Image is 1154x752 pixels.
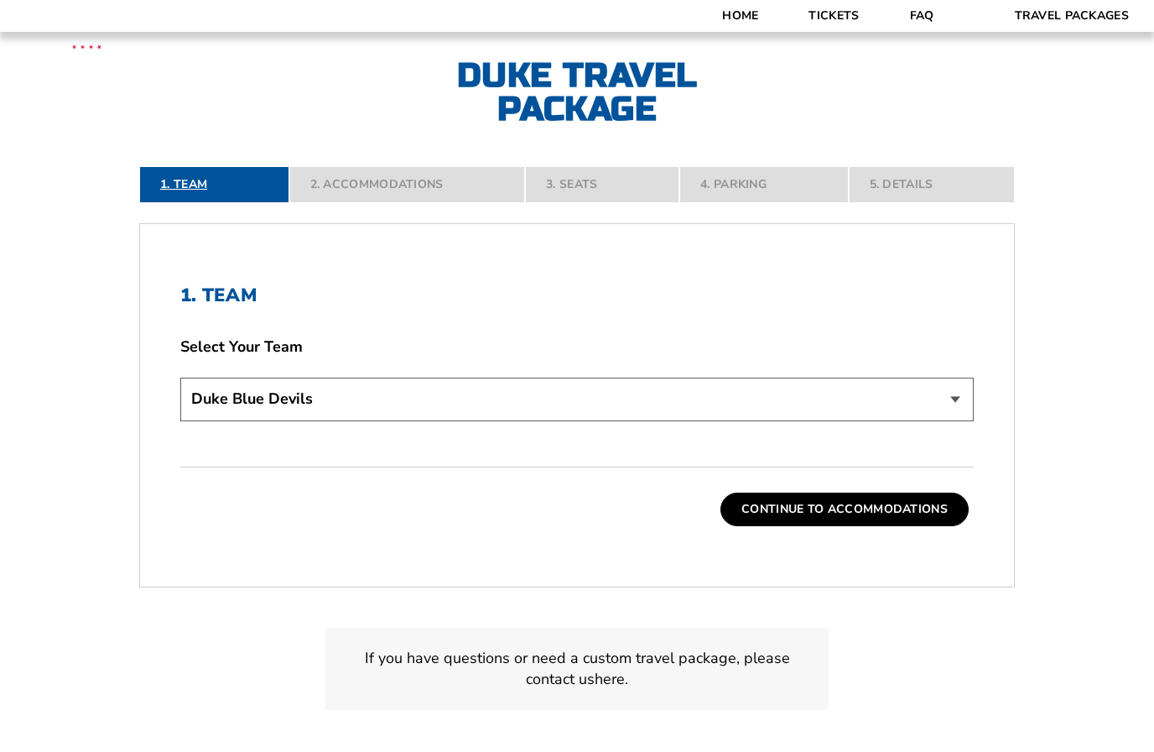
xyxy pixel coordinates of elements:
label: Select Your Team [180,337,974,358]
h2: 1. Team [180,285,974,306]
img: CBS Sports Thanksgiving Classic [50,8,123,81]
button: Continue To Accommodations [720,493,969,526]
a: here [595,669,625,690]
h2: Duke Travel Package [392,59,762,126]
p: If you have questions or need a custom travel package, please contact us . [346,648,808,690]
